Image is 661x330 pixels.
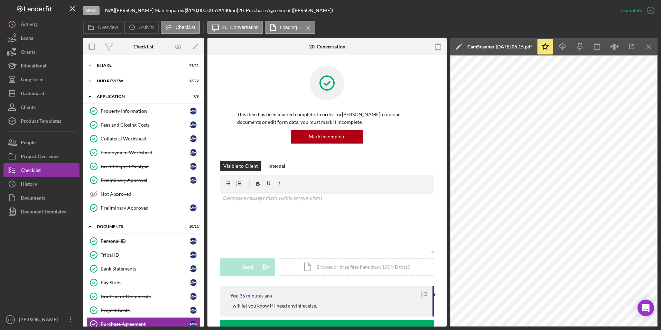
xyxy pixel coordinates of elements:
div: M M [190,293,197,300]
div: Checklist [133,44,153,49]
button: Overview [83,21,122,34]
div: [PERSON_NAME] [17,313,62,328]
a: Collateral WorksheetMM [86,132,201,146]
div: Fees and Closing Costs [101,122,190,128]
button: Dashboard [3,86,80,100]
button: Loading... [265,21,315,34]
a: Credit Report AnalysisMM [86,159,201,173]
div: 6 % [215,8,222,13]
div: [PERSON_NAME] Matchopatow | [115,8,186,13]
label: Loading... [280,25,301,30]
p: This item has been marked complete. In order for [PERSON_NAME] to upload documents or edit form d... [237,111,417,126]
label: Activity [139,25,154,30]
button: Checklist [161,21,200,34]
div: Activity [21,17,38,33]
a: Fees and Closing CostsMM [86,118,201,132]
div: M M [190,204,197,211]
a: Preliminary ApprovedMM [86,201,201,215]
a: Grants [3,45,80,59]
div: Documents [97,224,181,229]
div: M M [190,163,197,170]
div: Documents [21,191,45,207]
div: Intake [97,63,181,67]
a: Pay StubsMM [86,276,201,290]
button: Loans [3,31,80,45]
button: 20. Conversation [207,21,263,34]
a: Not Approved [86,187,201,201]
a: Employment WorksheetMM [86,146,201,159]
b: N/A [105,7,114,13]
div: You [230,293,239,299]
div: Open [83,6,100,15]
div: M M [190,238,197,245]
button: Activity [3,17,80,31]
div: Not Approved [101,191,200,197]
button: Document Templates [3,205,80,219]
div: Send [242,258,253,276]
div: CamScanner [DATE] 05.15.pdf [467,44,532,49]
div: Loans [21,31,33,47]
div: Contractor Documents [101,294,190,299]
button: Internal [265,161,289,171]
a: Personal IDMM [86,234,201,248]
time: 2025-08-22 16:01 [240,293,272,299]
button: Product Templates [3,114,80,128]
button: Send [220,258,275,276]
a: Tribal IDMM [86,248,201,262]
div: 7 / 8 [186,94,199,99]
div: M M [190,108,197,114]
button: Complete [614,3,658,17]
button: Long-Term [3,73,80,86]
div: Property Information [101,108,190,114]
label: Checklist [176,25,195,30]
div: People [21,136,36,151]
div: M M [190,149,197,156]
a: Bank StatementsMM [86,262,201,276]
div: Tribal ID [101,252,190,258]
button: Activity [124,21,159,34]
button: Visible to Client [220,161,261,171]
div: Long-Term [21,73,44,88]
div: Mark Incomplete [309,130,345,144]
div: Complete [621,3,642,17]
div: M M [190,121,197,128]
div: Project Overview [21,149,58,165]
div: 10 / 12 [186,224,199,229]
div: Grants [21,45,35,61]
button: Clients [3,100,80,114]
div: M M [190,177,197,184]
div: Document Templates [21,205,66,220]
div: Preliminary Approval [101,177,190,183]
div: M M [190,265,197,272]
button: Project Overview [3,149,80,163]
button: Documents [3,191,80,205]
div: $110,000.00 [186,8,215,13]
div: M M [190,135,197,142]
div: 11 / 11 [186,63,199,67]
div: 12 / 12 [186,79,199,83]
label: 20. Conversation [222,25,259,30]
div: Personal ID [101,238,190,244]
div: M M [190,307,197,314]
div: Application [97,94,181,99]
div: M M [190,321,197,328]
button: Checklist [3,163,80,177]
div: Checklist [21,163,41,179]
button: History [3,177,80,191]
div: Credit Report Analysis [101,164,190,169]
div: M M [190,279,197,286]
button: People [3,136,80,149]
button: Mark Incomplete [291,130,363,144]
div: Employment Worksheet [101,150,190,155]
div: 20. Conversation [309,44,345,49]
div: Visible to Client [223,161,258,171]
